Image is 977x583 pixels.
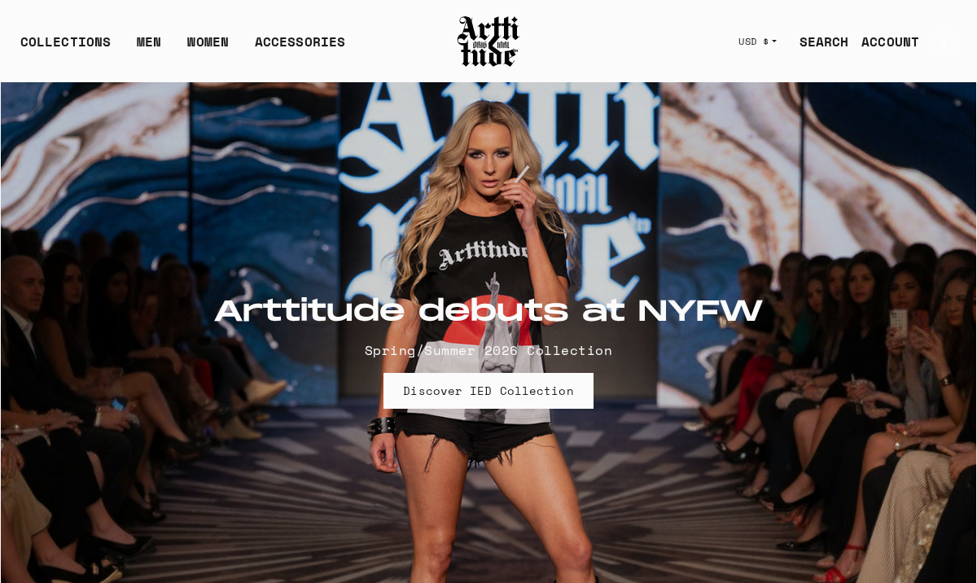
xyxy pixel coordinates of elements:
a: ACCOUNT [848,25,919,58]
a: SEARCH [786,25,849,58]
div: COLLECTIONS [20,32,111,64]
a: MEN [137,32,161,64]
a: Open cart [919,23,957,60]
a: WOMEN [187,32,229,64]
img: Arttitude [456,14,521,69]
span: 1 [941,37,947,46]
a: Discover IED Collection [383,373,593,409]
span: USD $ [738,35,769,48]
button: USD $ [729,24,786,59]
h2: Arttitude debuts at NYFW [213,295,764,331]
p: Spring/Summer 2026 Collection [213,340,764,360]
div: ACCESSORIES [255,32,345,64]
ul: Main navigation [7,32,358,64]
